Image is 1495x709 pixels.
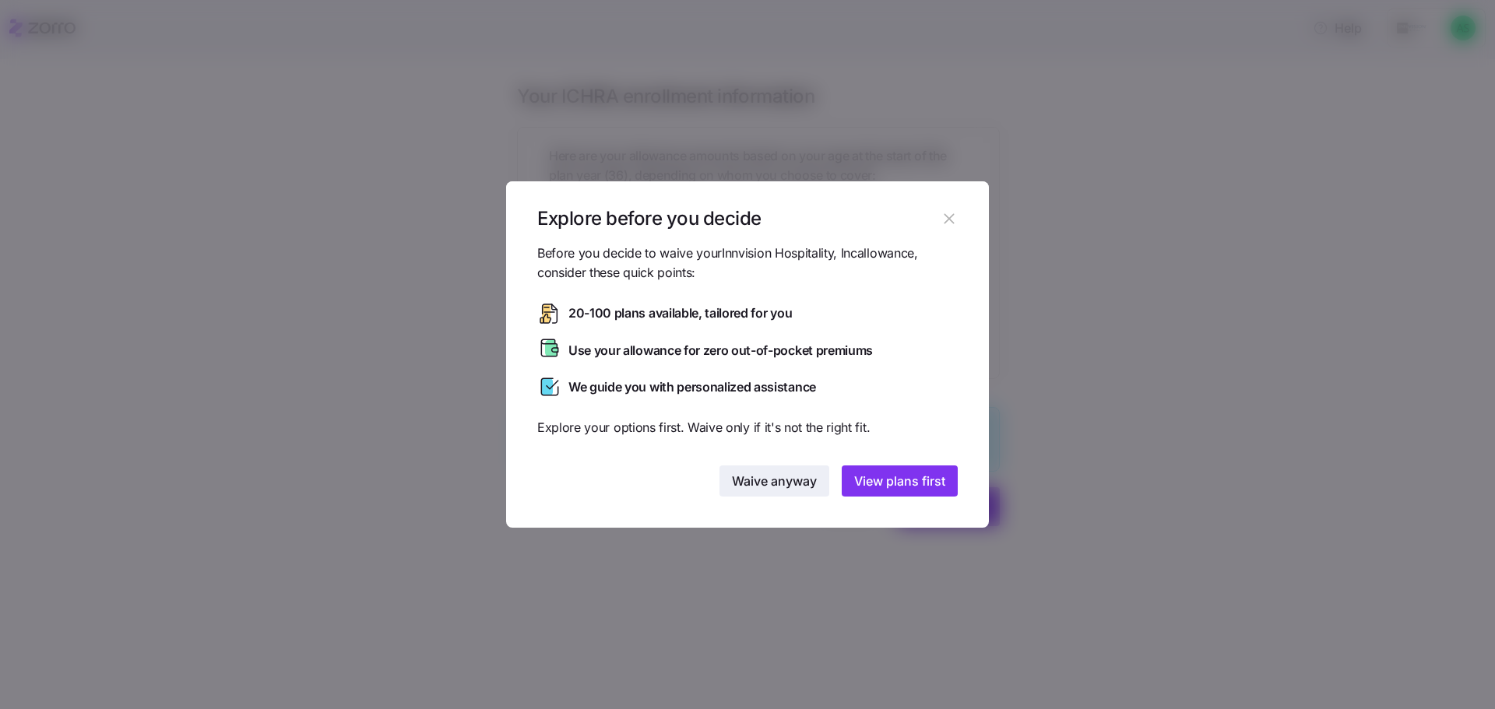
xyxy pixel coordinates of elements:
[568,377,816,397] span: We guide you with personalized assistance
[732,472,817,490] span: Waive anyway
[568,341,873,360] span: Use your allowance for zero out-of-pocket premiums
[568,304,792,323] span: 20-100 plans available, tailored for you
[854,472,945,490] span: View plans first
[537,244,958,283] span: Before you decide to waive your Innvision Hospitality, Inc allowance, consider these quick points:
[537,418,958,437] span: Explore your options first. Waive only if it's not the right fit.
[719,465,829,497] button: Waive anyway
[842,465,958,497] button: View plans first
[537,206,937,230] h1: Explore before you decide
